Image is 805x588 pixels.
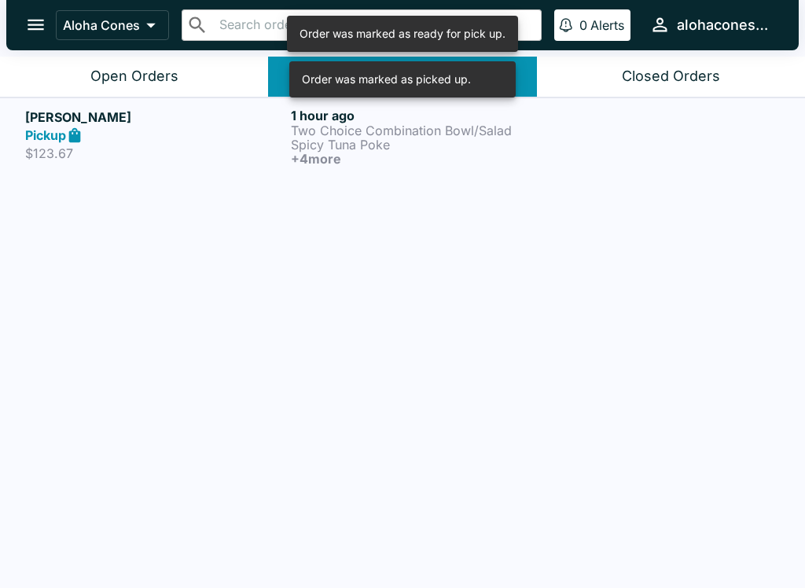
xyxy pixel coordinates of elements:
[622,68,720,86] div: Closed Orders
[25,145,285,161] p: $123.67
[215,14,535,36] input: Search orders by name or phone number
[677,16,774,35] div: alohacones808
[579,17,587,33] p: 0
[291,123,550,138] p: Two Choice Combination Bowl/Salad
[590,17,624,33] p: Alerts
[643,8,780,42] button: alohacones808
[291,138,550,152] p: Spicy Tuna Poke
[291,152,550,166] h6: + 4 more
[90,68,178,86] div: Open Orders
[16,5,56,45] button: open drawer
[302,66,471,93] div: Order was marked as picked up.
[56,10,169,40] button: Aloha Cones
[291,108,550,123] h6: 1 hour ago
[25,108,285,127] h5: [PERSON_NAME]
[25,127,66,143] strong: Pickup
[300,20,505,47] div: Order was marked as ready for pick up.
[63,17,140,33] p: Aloha Cones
